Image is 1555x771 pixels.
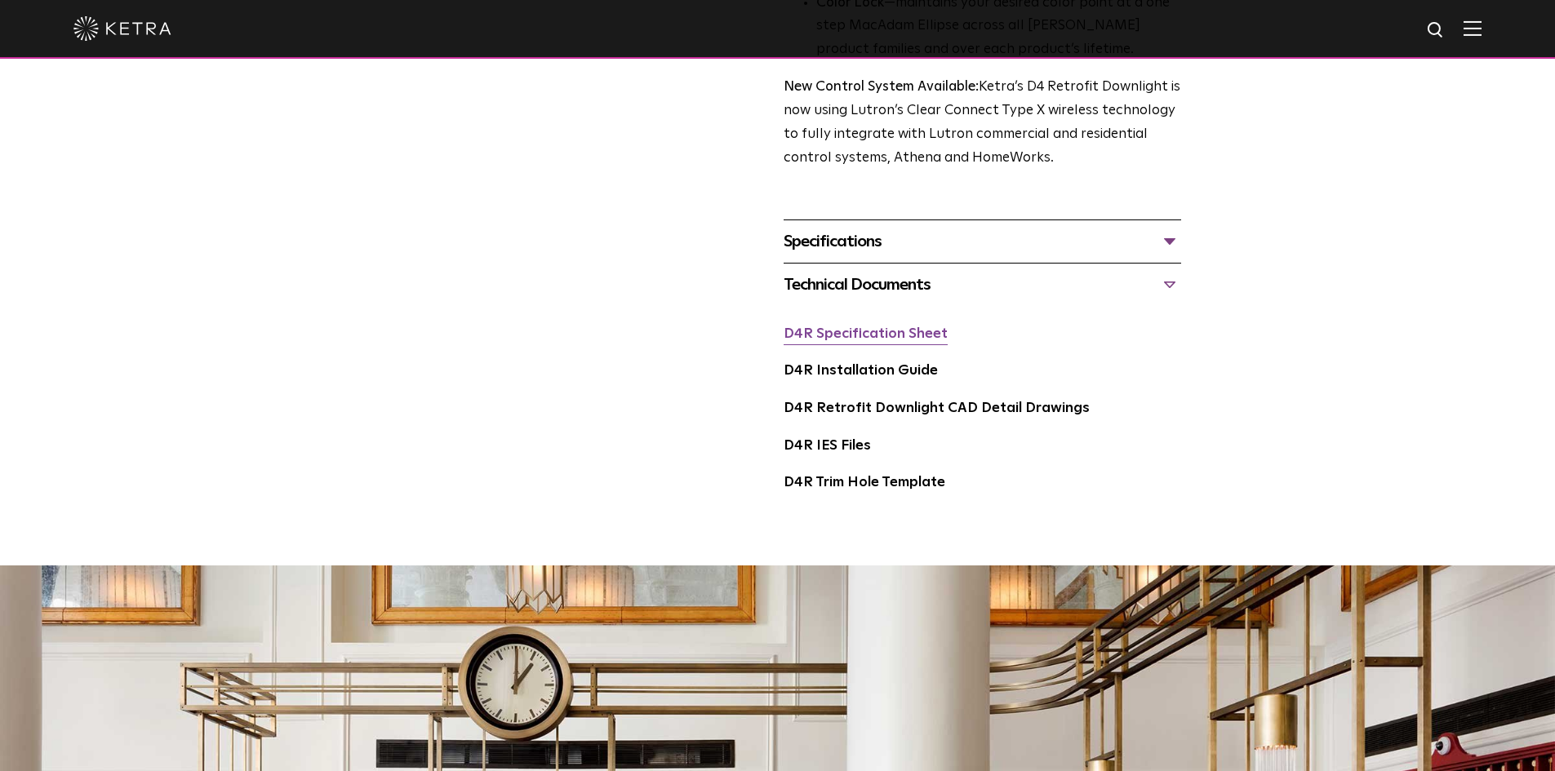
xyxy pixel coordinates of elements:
[784,327,948,341] a: D4R Specification Sheet
[784,364,938,378] a: D4R Installation Guide
[784,76,1181,171] p: Ketra’s D4 Retrofit Downlight is now using Lutron’s Clear Connect Type X wireless technology to f...
[784,476,945,490] a: D4R Trim Hole Template
[784,401,1090,415] a: D4R Retrofit Downlight CAD Detail Drawings
[784,439,871,453] a: D4R IES Files
[1426,20,1446,41] img: search icon
[784,272,1181,298] div: Technical Documents
[784,80,979,94] strong: New Control System Available:
[73,16,171,41] img: ketra-logo-2019-white
[784,228,1181,255] div: Specifications
[1464,20,1482,36] img: Hamburger%20Nav.svg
